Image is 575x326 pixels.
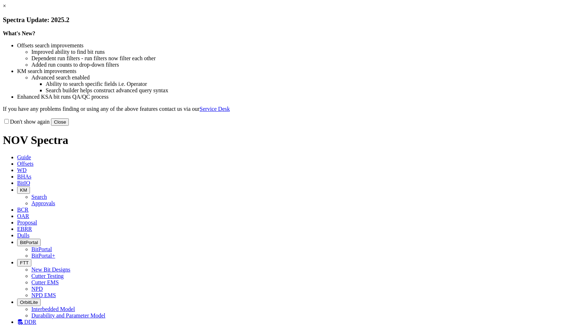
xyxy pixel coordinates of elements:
[31,279,59,285] a: Cutter EMS
[46,87,572,94] li: Search builder helps construct advanced query syntax
[200,106,230,112] a: Service Desk
[20,260,29,265] span: FTT
[3,106,572,112] p: If you have any problems finding or using any of the above features contact us via our
[31,306,75,312] a: Interbedded Model
[17,232,30,238] span: Dulls
[46,81,572,87] li: Ability to search specific fields i.e. Operator
[17,68,572,74] li: KM search improvements
[17,207,29,213] span: BCR
[3,16,572,24] h3: Spectra Update: 2025.2
[3,30,35,36] strong: What's New?
[17,174,31,180] span: BHAs
[31,62,572,68] li: Added run counts to drop-down filters
[31,267,70,273] a: New Bit Designs
[31,253,55,259] a: BitPortal+
[3,119,50,125] label: Don't show again
[31,55,572,62] li: Dependent run filters - run filters now filter each other
[17,226,32,232] span: EBRR
[31,74,572,81] li: Advanced search enabled
[17,219,37,226] span: Proposal
[17,161,34,167] span: Offsets
[31,273,64,279] a: Cutter Testing
[51,118,69,126] button: Close
[20,187,27,193] span: KM
[17,180,30,186] span: BitIQ
[31,286,43,292] a: NPD
[31,312,106,319] a: Durability and Parameter Model
[31,292,56,298] a: NPD EMS
[20,300,38,305] span: OrbitLite
[17,167,27,173] span: WD
[3,134,572,147] h1: NOV Spectra
[17,213,29,219] span: OAR
[17,154,31,160] span: Guide
[17,94,572,100] li: Enhanced KSA bit runs QA/QC process
[31,194,47,200] a: Search
[4,119,9,124] input: Don't show again
[20,240,38,245] span: BitPortal
[17,42,572,49] li: Offsets search improvements
[24,319,36,325] span: DDR
[31,49,572,55] li: Improved ability to find bit runs
[31,200,55,206] a: Approvals
[3,3,6,9] a: ×
[31,246,52,252] a: BitPortal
